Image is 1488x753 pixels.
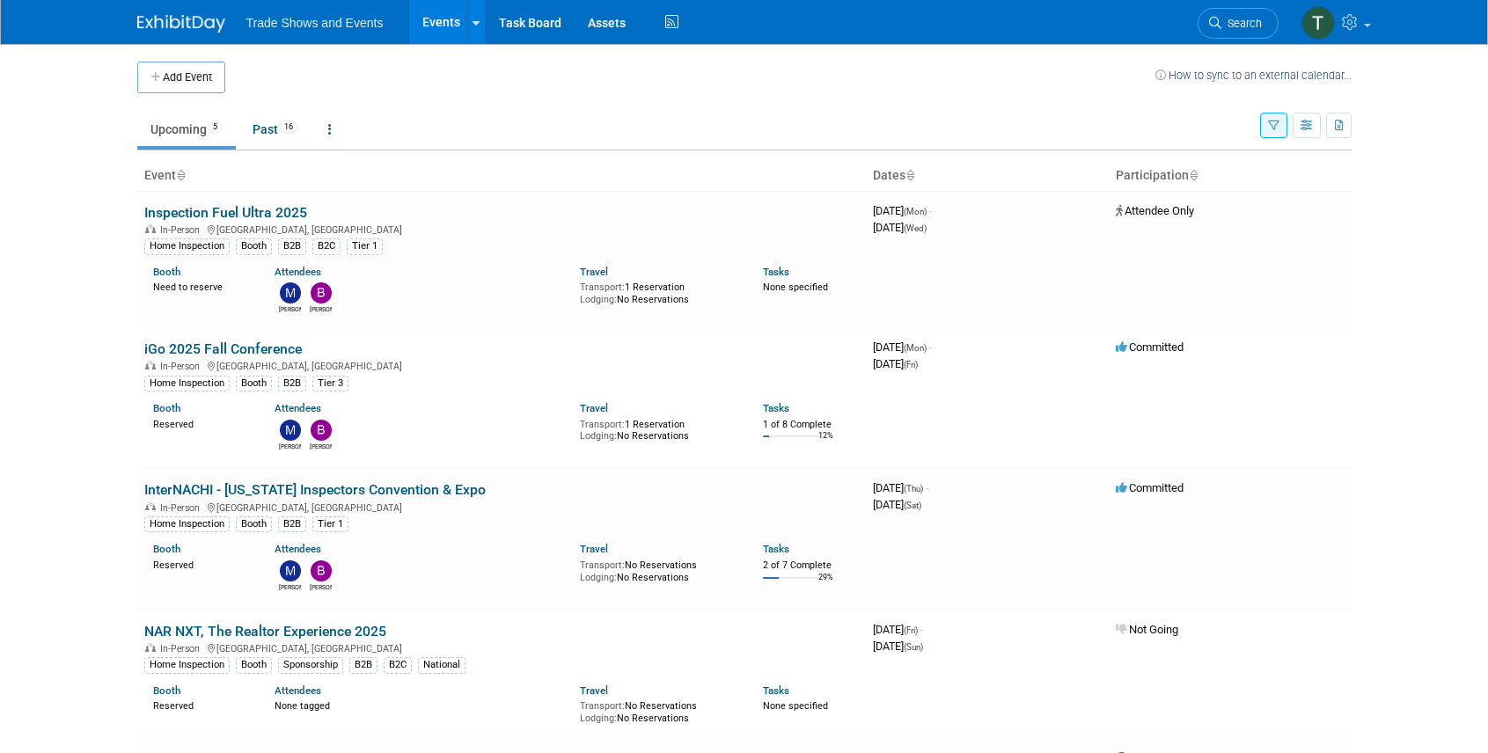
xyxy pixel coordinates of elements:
a: Past16 [239,113,312,146]
div: 1 Reservation No Reservations [580,278,737,305]
a: How to sync to an external calendar... [1155,69,1352,82]
div: National [418,657,465,673]
div: Need to reserve [153,278,249,294]
img: Bobby DeSpain [311,282,332,303]
a: Tasks [763,543,789,555]
span: Lodging: [580,430,617,442]
a: InterNACHI - [US_STATE] Inspectors Convention & Expo [144,481,486,498]
a: Search [1198,8,1279,39]
div: Home Inspection [144,516,230,532]
span: (Fri) [904,625,918,635]
div: B2C [384,657,412,673]
span: In-Person [160,643,205,654]
td: 12% [818,431,833,455]
span: - [929,340,932,354]
span: Lodging: [580,713,617,724]
th: Participation [1109,161,1352,191]
a: iGo 2025 Fall Conference [144,340,302,357]
span: [DATE] [873,204,932,217]
div: Michael Cardillo [279,581,301,592]
a: Travel [580,684,608,697]
div: Tier 1 [312,516,348,532]
a: Booth [153,684,180,697]
span: Transport: [580,419,625,430]
span: (Mon) [904,343,927,353]
img: Bobby DeSpain [311,420,332,441]
a: Booth [153,543,180,555]
span: 16 [279,121,298,134]
span: Lodging: [580,294,617,305]
div: Michael Cardillo [279,441,301,451]
span: In-Person [160,224,205,236]
span: [DATE] [873,481,928,494]
div: Tier 3 [312,376,348,391]
a: Attendees [275,684,321,697]
span: [DATE] [873,623,923,636]
span: [DATE] [873,640,923,653]
div: 1 of 8 Complete [763,419,859,431]
div: Reserved [153,415,249,431]
img: In-Person Event [145,224,156,233]
a: Upcoming5 [137,113,236,146]
span: [DATE] [873,498,921,511]
span: Transport: [580,559,625,571]
div: Reserved [153,697,249,713]
div: [GEOGRAPHIC_DATA], [GEOGRAPHIC_DATA] [144,500,859,514]
span: Committed [1116,481,1184,494]
span: [DATE] [873,221,927,234]
span: Search [1221,17,1262,30]
a: Travel [580,543,608,555]
span: Not Going [1116,623,1178,636]
div: Home Inspection [144,657,230,673]
th: Event [137,161,866,191]
a: Booth [153,266,180,278]
div: B2C [312,238,341,254]
span: - [926,481,928,494]
div: Home Inspection [144,238,230,254]
a: Tasks [763,684,789,697]
div: Booth [236,238,272,254]
span: - [920,623,923,636]
span: [DATE] [873,340,932,354]
img: Michael Cardillo [280,560,301,581]
div: None tagged [275,697,567,713]
div: B2B [278,516,306,532]
a: Attendees [275,543,321,555]
img: Michael Cardillo [280,282,301,303]
span: Transport: [580,700,625,712]
a: Sort by Participation Type [1189,168,1198,182]
div: [GEOGRAPHIC_DATA], [GEOGRAPHIC_DATA] [144,640,859,654]
div: B2B [278,376,306,391]
a: Sort by Event Name [176,168,185,182]
span: (Sat) [904,501,921,510]
a: Tasks [763,402,789,414]
span: (Sun) [904,642,923,652]
span: Trade Shows and Events [246,16,384,30]
span: Committed [1116,340,1184,354]
div: Reserved [153,556,249,572]
div: [GEOGRAPHIC_DATA], [GEOGRAPHIC_DATA] [144,222,859,236]
span: None specified [763,700,828,712]
th: Dates [866,161,1109,191]
span: Attendee Only [1116,204,1194,217]
div: Tier 1 [347,238,383,254]
span: None specified [763,281,828,293]
span: (Thu) [904,484,923,493]
a: Attendees [275,402,321,414]
img: In-Person Event [145,502,156,511]
span: Lodging: [580,572,617,583]
img: In-Person Event [145,643,156,652]
span: [DATE] [873,357,918,370]
div: 1 Reservation No Reservations [580,415,737,442]
div: B2B [278,238,306,254]
td: 29% [818,573,833,596]
button: Add Event [137,62,225,93]
div: No Reservations No Reservations [580,697,737,724]
span: - [929,204,932,217]
div: Michael Cardillo [279,303,301,314]
div: Bobby DeSpain [310,303,332,314]
img: Bobby DeSpain [311,560,332,581]
div: B2B [349,657,377,673]
div: Booth [236,657,272,673]
span: Transport: [580,281,625,293]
